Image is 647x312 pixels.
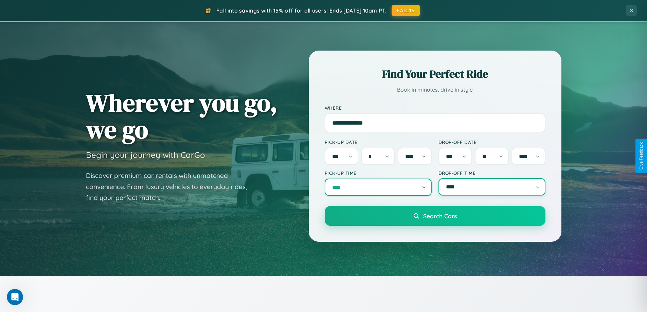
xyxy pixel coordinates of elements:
[325,105,545,111] label: Where
[7,289,23,305] iframe: Intercom live chat
[86,150,205,160] h3: Begin your journey with CarGo
[438,170,545,176] label: Drop-off Time
[325,206,545,226] button: Search Cars
[216,7,387,14] span: Fall into savings with 15% off for all users! Ends [DATE] 10am PT.
[325,170,432,176] label: Pick-up Time
[438,139,545,145] label: Drop-off Date
[86,89,277,143] h1: Wherever you go, we go
[392,5,420,16] button: FALL15
[325,85,545,95] p: Book in minutes, drive in style
[86,170,256,203] p: Discover premium car rentals with unmatched convenience. From luxury vehicles to everyday rides, ...
[639,142,644,170] div: Give Feedback
[325,139,432,145] label: Pick-up Date
[423,212,457,220] span: Search Cars
[325,67,545,81] h2: Find Your Perfect Ride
